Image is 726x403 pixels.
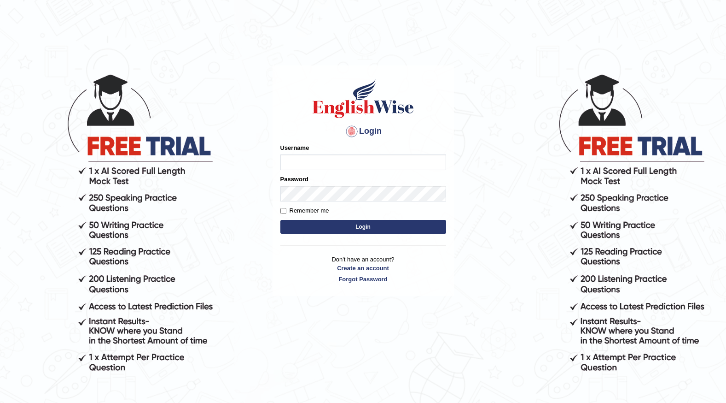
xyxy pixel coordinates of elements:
label: Remember me [280,206,329,215]
input: Remember me [280,208,286,214]
label: Username [280,143,309,152]
button: Login [280,220,446,234]
img: Logo of English Wise sign in for intelligent practice with AI [311,78,416,119]
h4: Login [280,124,446,139]
a: Create an account [280,264,446,273]
a: Forgot Password [280,275,446,284]
label: Password [280,175,308,184]
p: Don't have an account? [280,255,446,284]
